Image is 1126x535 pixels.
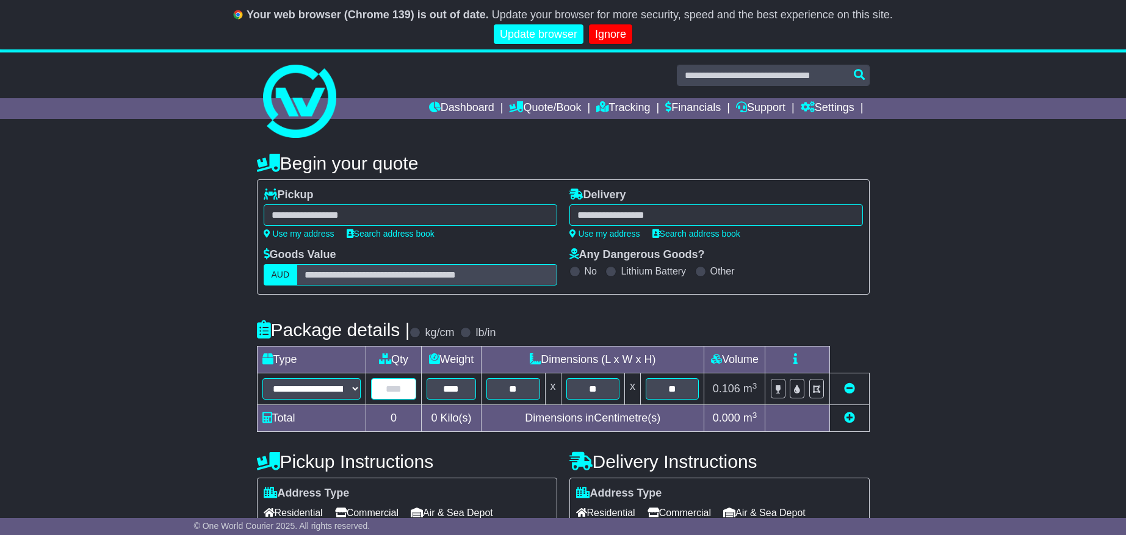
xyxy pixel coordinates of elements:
[411,503,493,522] span: Air & Sea Depot
[710,265,735,277] label: Other
[569,189,626,202] label: Delivery
[492,9,893,21] span: Update your browser for more security, speed and the best experience on this site.
[704,346,765,373] td: Volume
[652,229,740,239] a: Search address book
[596,98,650,119] a: Tracking
[713,412,740,424] span: 0.000
[257,153,870,173] h4: Begin your quote
[844,382,855,395] a: Remove this item
[257,346,366,373] td: Type
[743,382,757,395] span: m
[335,503,399,522] span: Commercial
[752,381,757,390] sup: 3
[264,229,334,239] a: Use my address
[625,373,641,405] td: x
[482,346,704,373] td: Dimensions (L x W x H)
[752,411,757,420] sup: 3
[569,451,870,472] h4: Delivery Instructions
[743,412,757,424] span: m
[482,405,704,432] td: Dimensions in Centimetre(s)
[621,265,686,277] label: Lithium Battery
[257,320,410,340] h4: Package details |
[247,9,489,21] b: Your web browser (Chrome 139) is out of date.
[665,98,721,119] a: Financials
[585,265,597,277] label: No
[421,405,482,432] td: Kilo(s)
[494,24,583,45] a: Update browser
[429,98,494,119] a: Dashboard
[801,98,854,119] a: Settings
[475,326,496,340] label: lb/in
[421,346,482,373] td: Weight
[589,24,632,45] a: Ignore
[509,98,581,119] a: Quote/Book
[425,326,454,340] label: kg/cm
[366,405,421,432] td: 0
[194,521,370,531] span: © One World Courier 2025. All rights reserved.
[648,503,711,522] span: Commercial
[257,405,366,432] td: Total
[569,229,640,239] a: Use my address
[264,248,336,262] label: Goods Value
[844,412,855,424] a: Add new item
[264,264,298,285] label: AUD
[257,451,557,472] h4: Pickup Instructions
[347,229,435,239] a: Search address book
[723,503,806,522] span: Air & Sea Depot
[264,503,323,522] span: Residential
[576,487,662,500] label: Address Type
[366,346,421,373] td: Qty
[576,503,635,522] span: Residential
[431,412,437,424] span: 0
[569,248,705,262] label: Any Dangerous Goods?
[545,373,561,405] td: x
[264,487,350,500] label: Address Type
[736,98,785,119] a: Support
[264,189,314,202] label: Pickup
[713,382,740,395] span: 0.106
